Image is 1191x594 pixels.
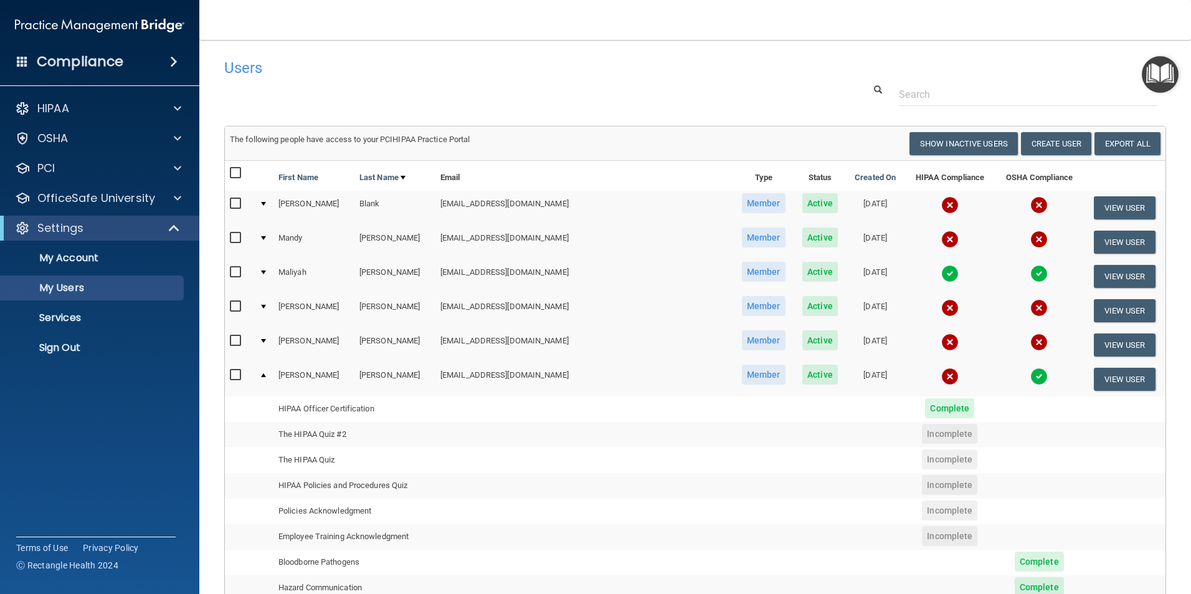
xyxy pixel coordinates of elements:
[83,542,139,554] a: Privacy Policy
[273,524,435,550] td: Employee Training Acknowledgment
[37,53,123,70] h4: Compliance
[273,448,435,473] td: The HIPAA Quiz
[1021,132,1091,155] button: Create User
[855,170,896,185] a: Created On
[941,333,959,351] img: cross.ca9f0e7f.svg
[15,101,181,116] a: HIPAA
[1030,231,1048,248] img: cross.ca9f0e7f.svg
[8,282,178,294] p: My Users
[925,398,974,418] span: Complete
[846,294,904,328] td: [DATE]
[435,294,733,328] td: [EMAIL_ADDRESS][DOMAIN_NAME]
[16,542,68,554] a: Terms of Use
[922,475,977,495] span: Incomplete
[1030,368,1048,385] img: tick.e7d51cea.svg
[273,499,435,524] td: Policies Acknowledgment
[922,449,977,469] span: Incomplete
[354,259,435,294] td: [PERSON_NAME]
[922,526,977,546] span: Incomplete
[794,161,846,191] th: Status
[904,161,995,191] th: HIPAA Compliance
[278,170,318,185] a: First Name
[230,135,470,144] span: The following people have access to your PCIHIPAA Practice Portal
[435,362,733,396] td: [EMAIL_ADDRESS][DOMAIN_NAME]
[435,191,733,225] td: [EMAIL_ADDRESS][DOMAIN_NAME]
[16,559,118,572] span: Ⓒ Rectangle Health 2024
[273,396,435,422] td: HIPAA Officer Certification
[273,328,354,362] td: [PERSON_NAME]
[1030,333,1048,351] img: cross.ca9f0e7f.svg
[941,196,959,214] img: cross.ca9f0e7f.svg
[802,228,838,247] span: Active
[742,365,785,385] span: Member
[435,259,733,294] td: [EMAIL_ADDRESS][DOMAIN_NAME]
[802,193,838,213] span: Active
[273,191,354,225] td: [PERSON_NAME]
[37,131,69,146] p: OSHA
[742,296,785,316] span: Member
[802,330,838,350] span: Active
[354,328,435,362] td: [PERSON_NAME]
[1094,265,1155,288] button: View User
[802,365,838,385] span: Active
[15,131,181,146] a: OSHA
[1094,299,1155,322] button: View User
[941,299,959,317] img: cross.ca9f0e7f.svg
[846,225,904,259] td: [DATE]
[8,252,178,264] p: My Account
[742,193,785,213] span: Member
[1094,196,1155,219] button: View User
[37,101,69,116] p: HIPAA
[273,225,354,259] td: Mandy
[846,362,904,396] td: [DATE]
[1094,132,1160,155] a: Export All
[435,225,733,259] td: [EMAIL_ADDRESS][DOMAIN_NAME]
[15,191,181,206] a: OfficeSafe University
[1030,299,1048,317] img: cross.ca9f0e7f.svg
[224,60,766,76] h4: Users
[909,132,1018,155] button: Show Inactive Users
[846,259,904,294] td: [DATE]
[941,265,959,282] img: tick.e7d51cea.svg
[15,221,181,236] a: Settings
[15,161,181,176] a: PCI
[975,505,1176,555] iframe: Drift Widget Chat Controller
[37,161,55,176] p: PCI
[359,170,406,185] a: Last Name
[1094,368,1155,391] button: View User
[354,225,435,259] td: [PERSON_NAME]
[995,161,1083,191] th: OSHA Compliance
[37,221,83,236] p: Settings
[941,368,959,385] img: cross.ca9f0e7f.svg
[273,294,354,328] td: [PERSON_NAME]
[1094,333,1155,357] button: View User
[922,424,977,444] span: Incomplete
[273,422,435,448] td: The HIPAA Quiz #2
[846,191,904,225] td: [DATE]
[37,191,155,206] p: OfficeSafe University
[354,191,435,225] td: Blank
[435,328,733,362] td: [EMAIL_ADDRESS][DOMAIN_NAME]
[435,161,733,191] th: Email
[742,330,785,350] span: Member
[1030,265,1048,282] img: tick.e7d51cea.svg
[742,228,785,247] span: Member
[1142,56,1179,93] button: Open Resource Center
[941,231,959,248] img: cross.ca9f0e7f.svg
[273,550,435,575] td: Bloodborne Pathogens
[742,262,785,282] span: Member
[273,259,354,294] td: Maliyah
[273,473,435,499] td: HIPAA Policies and Procedures Quiz
[1015,552,1064,572] span: Complete
[846,328,904,362] td: [DATE]
[733,161,794,191] th: Type
[273,362,354,396] td: [PERSON_NAME]
[354,362,435,396] td: [PERSON_NAME]
[8,312,178,324] p: Services
[8,342,178,354] p: Sign Out
[802,262,838,282] span: Active
[802,296,838,316] span: Active
[899,83,1157,106] input: Search
[1030,196,1048,214] img: cross.ca9f0e7f.svg
[922,501,977,520] span: Incomplete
